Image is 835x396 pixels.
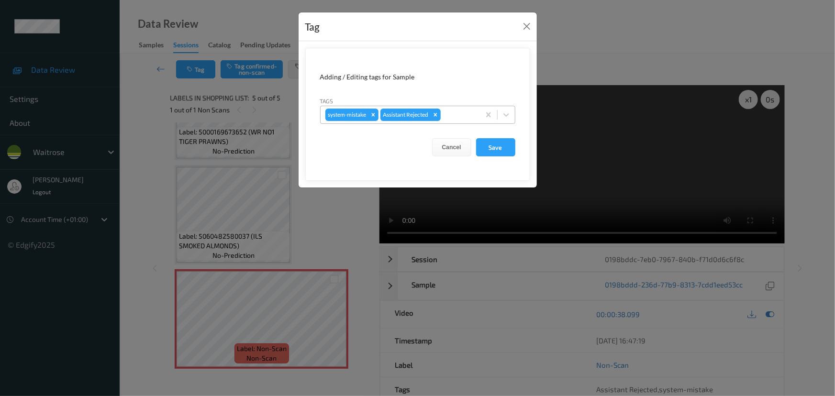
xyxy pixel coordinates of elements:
button: Close [520,20,534,33]
label: Tags [320,97,334,105]
button: Save [476,138,515,156]
div: Adding / Editing tags for Sample [320,72,515,82]
div: Remove system-mistake [368,109,379,121]
button: Cancel [432,138,471,156]
div: Tag [305,19,320,34]
div: Remove Assistant Rejected [430,109,441,121]
div: system-mistake [325,109,368,121]
div: Assistant Rejected [380,109,430,121]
